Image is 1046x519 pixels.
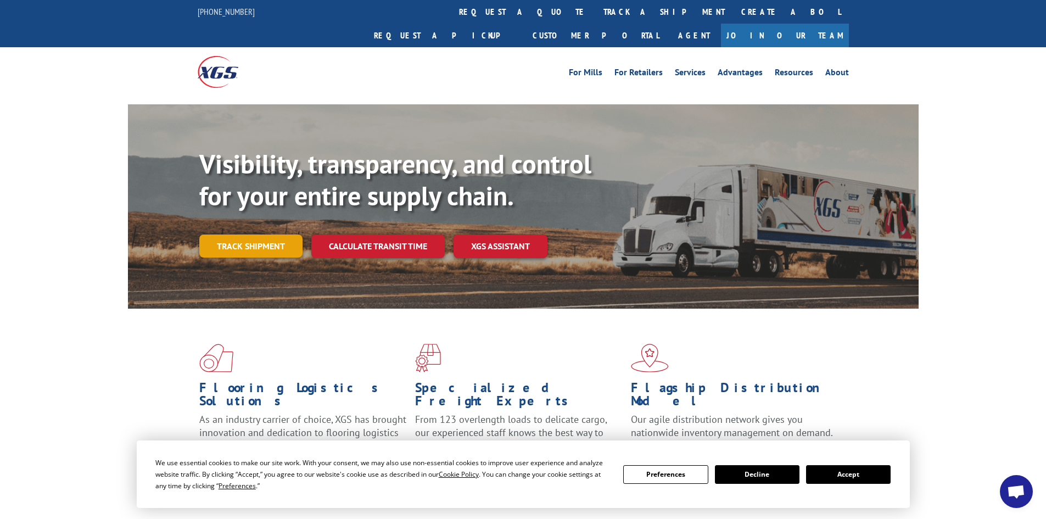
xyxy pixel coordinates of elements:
a: Resources [775,68,813,80]
a: [PHONE_NUMBER] [198,6,255,17]
a: Join Our Team [721,24,849,47]
a: For Mills [569,68,602,80]
h1: Flooring Logistics Solutions [199,381,407,413]
span: Cookie Policy [439,470,479,479]
a: Advantages [718,68,763,80]
h1: Flagship Distribution Model [631,381,838,413]
span: Our agile distribution network gives you nationwide inventory management on demand. [631,413,833,439]
p: From 123 overlength loads to delicate cargo, our experienced staff knows the best way to move you... [415,413,623,462]
a: Agent [667,24,721,47]
span: Preferences [219,481,256,490]
img: xgs-icon-focused-on-flooring-red [415,344,441,372]
div: Open chat [1000,475,1033,508]
img: xgs-icon-total-supply-chain-intelligence-red [199,344,233,372]
a: XGS ASSISTANT [454,235,547,258]
b: Visibility, transparency, and control for your entire supply chain. [199,147,591,213]
a: Services [675,68,706,80]
button: Accept [806,465,891,484]
img: xgs-icon-flagship-distribution-model-red [631,344,669,372]
a: Track shipment [199,235,303,258]
button: Preferences [623,465,708,484]
a: About [825,68,849,80]
a: Calculate transit time [311,235,445,258]
button: Decline [715,465,799,484]
a: Request a pickup [366,24,524,47]
span: As an industry carrier of choice, XGS has brought innovation and dedication to flooring logistics... [199,413,406,452]
a: For Retailers [614,68,663,80]
a: Customer Portal [524,24,667,47]
div: We use essential cookies to make our site work. With your consent, we may also use non-essential ... [155,457,610,492]
h1: Specialized Freight Experts [415,381,623,413]
div: Cookie Consent Prompt [137,440,910,508]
